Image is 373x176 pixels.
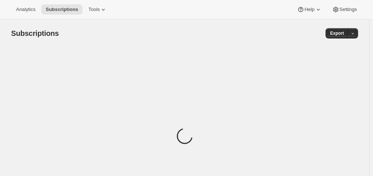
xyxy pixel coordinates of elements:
button: Subscriptions [41,4,82,15]
span: Help [304,7,314,12]
button: Export [326,28,348,38]
button: Help [293,4,326,15]
button: Analytics [12,4,40,15]
span: Tools [88,7,100,12]
span: Analytics [16,7,35,12]
button: Tools [84,4,111,15]
span: Subscriptions [46,7,78,12]
span: Settings [339,7,357,12]
span: Subscriptions [11,29,59,37]
span: Export [330,30,344,36]
button: Settings [328,4,361,15]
